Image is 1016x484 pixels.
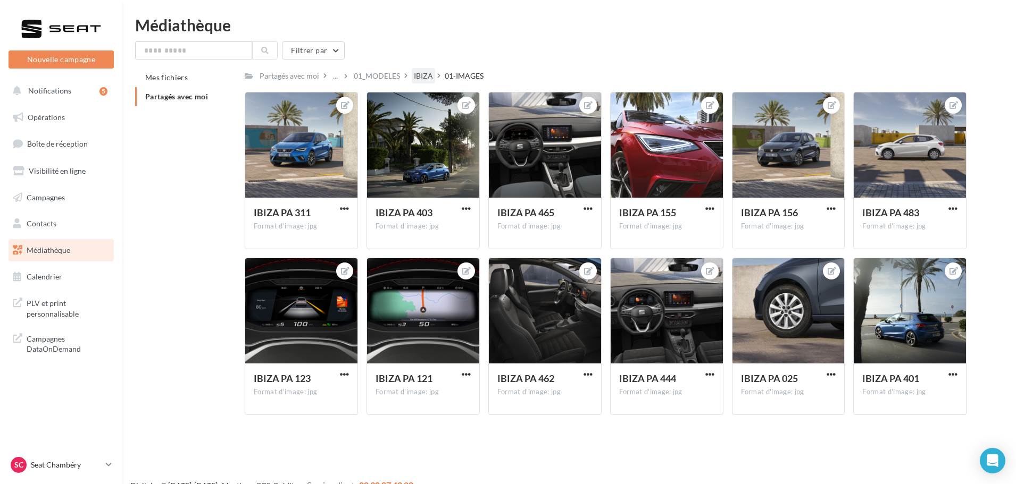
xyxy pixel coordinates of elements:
[376,222,471,231] div: Format d'image: jpg
[6,80,112,102] button: Notifications 5
[27,219,56,228] span: Contacts
[497,387,593,397] div: Format d'image: jpg
[497,372,554,384] span: IBIZA PA 462
[6,106,116,129] a: Opérations
[282,41,345,60] button: Filtrer par
[376,207,432,218] span: IBIZA PA 403
[260,71,319,81] div: Partagés avec moi
[28,113,65,122] span: Opérations
[741,207,798,218] span: IBIZA PA 156
[741,372,798,384] span: IBIZA PA 025
[6,186,116,209] a: Campagnes
[6,292,116,323] a: PLV et print personnalisable
[254,372,311,384] span: IBIZA PA 123
[862,372,919,384] span: IBIZA PA 401
[497,222,593,231] div: Format d'image: jpg
[254,222,349,231] div: Format d'image: jpg
[254,387,349,397] div: Format d'image: jpg
[741,222,836,231] div: Format d'image: jpg
[376,387,471,397] div: Format d'image: jpg
[619,372,676,384] span: IBIZA PA 444
[135,17,1003,33] div: Médiathèque
[99,87,107,96] div: 5
[6,266,116,288] a: Calendrier
[619,207,676,218] span: IBIZA PA 155
[980,448,1005,473] div: Open Intercom Messenger
[862,207,919,218] span: IBIZA PA 483
[27,192,65,201] span: Campagnes
[27,245,70,254] span: Médiathèque
[145,73,188,82] span: Mes fichiers
[27,296,110,319] span: PLV et print personnalisable
[27,332,110,354] span: Campagnes DataOnDemand
[414,71,433,81] div: IBIZA
[28,86,71,95] span: Notifications
[27,139,88,148] span: Boîte de réception
[31,460,102,470] p: Seat Chambéry
[619,387,714,397] div: Format d'image: jpg
[741,387,836,397] div: Format d'image: jpg
[145,92,208,101] span: Partagés avec moi
[497,207,554,218] span: IBIZA PA 465
[862,222,957,231] div: Format d'image: jpg
[6,327,116,359] a: Campagnes DataOnDemand
[6,239,116,261] a: Médiathèque
[331,69,340,83] div: ...
[376,372,432,384] span: IBIZA PA 121
[6,132,116,155] a: Boîte de réception
[6,160,116,182] a: Visibilité en ligne
[862,387,957,397] div: Format d'image: jpg
[619,222,714,231] div: Format d'image: jpg
[445,71,484,81] div: 01-IMAGES
[14,460,23,470] span: SC
[27,272,62,281] span: Calendrier
[6,213,116,235] a: Contacts
[9,50,114,69] button: Nouvelle campagne
[29,166,86,175] span: Visibilité en ligne
[254,207,311,218] span: IBIZA PA 311
[354,71,400,81] div: 01_MODELES
[9,455,114,475] a: SC Seat Chambéry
